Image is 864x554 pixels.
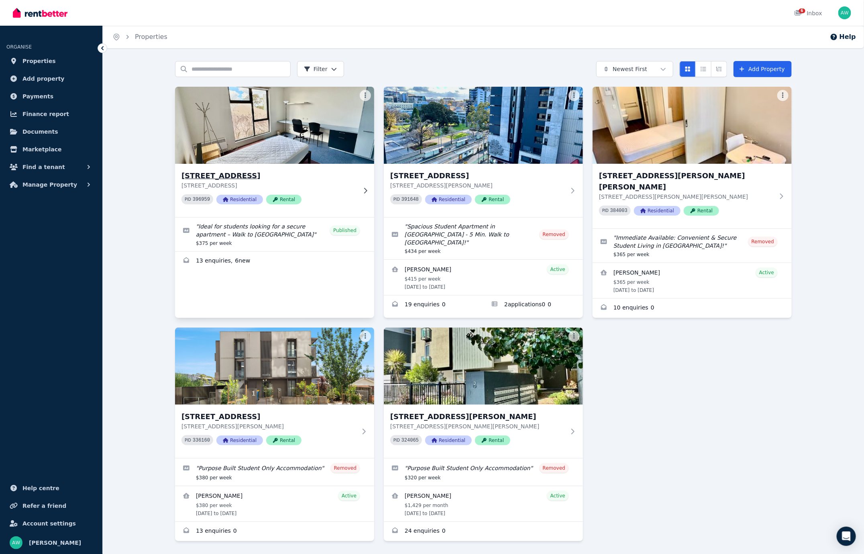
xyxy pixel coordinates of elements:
img: 113/6 John St, Box Hill [593,87,792,164]
span: Add property [22,74,65,84]
h3: [STREET_ADDRESS] [390,170,565,181]
small: PID [185,438,191,442]
span: Rental [266,195,302,204]
a: View details for Bolun Zhang [175,486,374,521]
span: Filter [304,65,328,73]
span: Account settings [22,519,76,528]
img: 203/60 Waverley Rd, Malvern East [170,85,379,166]
code: 396959 [193,197,210,202]
a: Documents [6,124,96,140]
a: Properties [135,33,167,41]
small: PID [602,208,609,213]
span: Rental [475,436,510,445]
span: Documents [22,127,58,136]
a: Edit listing: Purpose Built Student Only Accommodation [175,458,374,486]
small: PID [393,197,400,202]
span: Newest First [613,65,647,73]
a: Edit listing: Spacious Student Apartment in Carlton - 5 Min. Walk to Melbourne Uni! [384,218,583,259]
a: 109/1 Wellington Road, Box Hill[STREET_ADDRESS][STREET_ADDRESS][PERSON_NAME]PID 336160Residential... [175,328,374,458]
span: Rental [266,436,302,445]
p: [STREET_ADDRESS][PERSON_NAME][PERSON_NAME] [599,193,774,201]
img: Andrew Wong [10,536,22,549]
small: PID [185,197,191,202]
a: View details for Sadhwi Gurung [384,486,583,521]
a: Edit listing: Ideal for students looking for a secure apartment – Walk to Monash Uni [175,218,374,251]
span: Help centre [22,483,59,493]
span: Find a tenant [22,162,65,172]
a: Account settings [6,515,96,532]
a: Marketplace [6,141,96,157]
button: More options [569,90,580,101]
span: Finance report [22,109,69,119]
span: Residential [634,206,681,216]
p: [STREET_ADDRESS] [181,181,357,189]
button: More options [360,90,371,101]
span: Residential [425,436,472,445]
button: More options [360,331,371,342]
span: Manage Property [22,180,77,189]
a: Edit listing: Purpose Built Student Only Accommodation [384,458,583,486]
a: 203/60 Waverley Rd, Malvern East[STREET_ADDRESS][STREET_ADDRESS]PID 396959ResidentialRental [175,87,374,217]
img: 109/1 Wellington Road, Box Hill [175,328,374,405]
button: Newest First [596,61,673,77]
a: Properties [6,53,96,69]
code: 324065 [401,438,419,443]
h3: [STREET_ADDRESS] [181,170,357,181]
a: 113/6 John St, Box Hill[STREET_ADDRESS][PERSON_NAME][PERSON_NAME][STREET_ADDRESS][PERSON_NAME][PE... [593,87,792,228]
h3: [STREET_ADDRESS][PERSON_NAME][PERSON_NAME] [599,170,774,193]
button: Help [830,32,856,42]
span: Residential [425,195,472,204]
div: View options [680,61,727,77]
span: Rental [475,195,510,204]
h3: [STREET_ADDRESS][PERSON_NAME] [390,411,565,422]
span: 6 [799,8,805,13]
p: [STREET_ADDRESS][PERSON_NAME][PERSON_NAME] [390,422,565,430]
a: Payments [6,88,96,104]
span: Residential [216,195,263,204]
button: More options [777,90,789,101]
p: [STREET_ADDRESS][PERSON_NAME] [181,422,357,430]
code: 391648 [401,197,419,202]
p: [STREET_ADDRESS][PERSON_NAME] [390,181,565,189]
div: Inbox [794,9,822,17]
a: Applications for 602/131 Pelham St, Carlton [483,295,583,315]
img: RentBetter [13,7,67,19]
button: Expanded list view [711,61,727,77]
a: 602/131 Pelham St, Carlton[STREET_ADDRESS][STREET_ADDRESS][PERSON_NAME]PID 391648ResidentialRental [384,87,583,217]
h3: [STREET_ADDRESS] [181,411,357,422]
img: 306/8 Bruce Street, Box Hill [384,328,583,405]
button: Card view [680,61,696,77]
a: Enquiries for 109/1 Wellington Road, Box Hill [175,522,374,541]
a: Edit listing: Immediate Available: Convenient & Secure Student Living in Box Hill! [593,229,792,263]
span: Properties [22,56,56,66]
button: Manage Property [6,177,96,193]
span: Payments [22,92,53,101]
span: [PERSON_NAME] [29,538,81,548]
button: Find a tenant [6,159,96,175]
span: Rental [684,206,719,216]
a: Finance report [6,106,96,122]
img: 602/131 Pelham St, Carlton [384,87,583,164]
span: Refer a friend [22,501,66,511]
span: ORGANISE [6,44,32,50]
a: Refer a friend [6,498,96,514]
a: Help centre [6,480,96,496]
a: Enquiries for 113/6 John St, Box Hill [593,299,792,318]
code: 384003 [610,208,628,214]
a: View details for Hwangwoon Lee [593,263,792,298]
a: Add property [6,71,96,87]
a: Add Property [734,61,792,77]
a: 306/8 Bruce Street, Box Hill[STREET_ADDRESS][PERSON_NAME][STREET_ADDRESS][PERSON_NAME][PERSON_NAM... [384,328,583,458]
code: 336160 [193,438,210,443]
img: Andrew Wong [838,6,851,19]
div: Open Intercom Messenger [837,527,856,546]
span: Marketplace [22,145,61,154]
a: Enquiries for 602/131 Pelham St, Carlton [384,295,483,315]
button: Filter [297,61,344,77]
a: Enquiries for 203/60 Waverley Rd, Malvern East [175,252,374,271]
button: More options [569,331,580,342]
nav: Breadcrumb [103,26,177,48]
a: View details for Rayan Alamri [384,260,583,295]
small: PID [393,438,400,442]
a: Enquiries for 306/8 Bruce Street, Box Hill [384,522,583,541]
